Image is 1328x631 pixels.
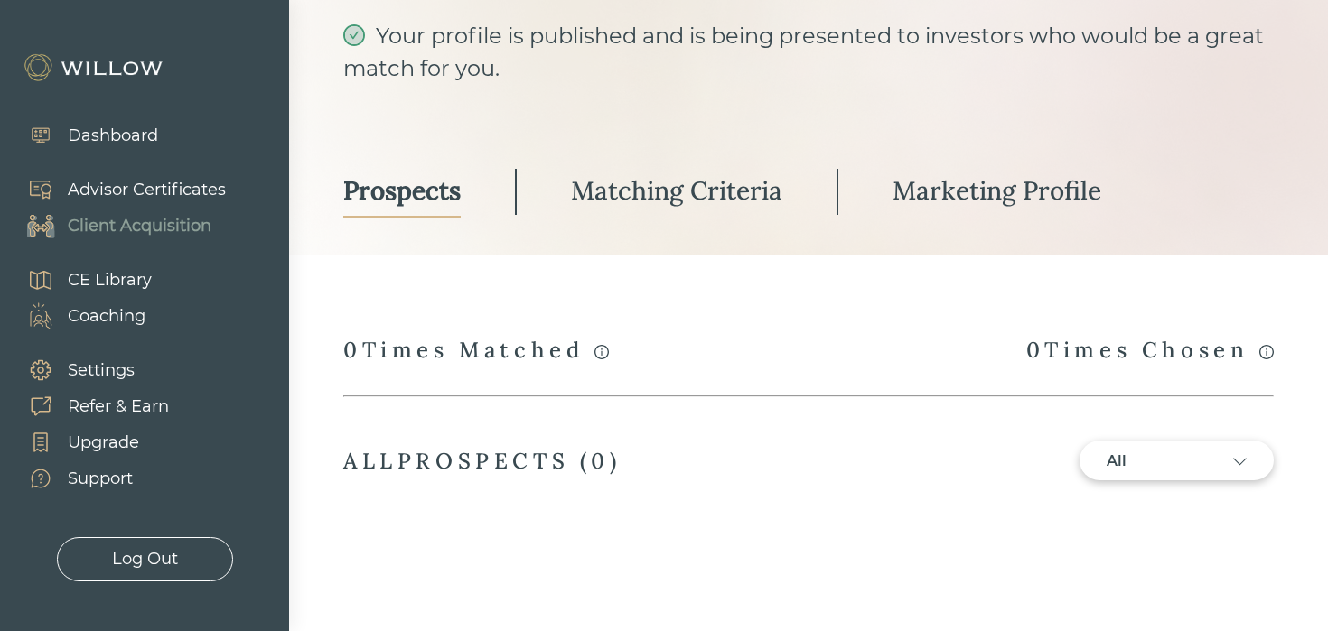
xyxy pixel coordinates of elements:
span: check-circle [343,24,365,46]
div: Advisor Certificates [68,178,226,202]
div: Client Acquisition [68,214,211,238]
div: All [1107,450,1179,472]
span: info-circle [1259,345,1274,359]
div: Log Out [112,547,178,571]
a: Dashboard [9,117,158,153]
div: Settings [68,358,135,383]
a: Settings [9,352,169,388]
div: Refer & Earn [68,394,169,419]
span: info-circle [594,345,609,359]
img: Willow [23,53,167,82]
div: Prospects [343,174,461,207]
a: Matching Criteria [571,165,782,218]
div: Coaching [68,304,145,329]
div: Your profile is published and is being presented to investors who would be a great match for you. [343,20,1274,117]
div: 0 Times Chosen [1026,336,1274,367]
div: Upgrade [68,431,139,455]
a: Coaching [9,298,152,334]
a: Upgrade [9,424,169,460]
a: Prospects [343,165,461,218]
a: Marketing Profile [893,165,1101,218]
div: Matching Criteria [571,174,782,207]
div: Support [68,467,133,491]
a: Advisor Certificates [9,172,226,208]
div: CE Library [68,268,152,292]
div: 0 Times Matched [343,336,609,367]
div: Marketing Profile [893,174,1101,207]
div: ALL PROSPECTS ( 0 ) [343,447,622,475]
a: CE Library [9,262,152,298]
a: Client Acquisition [9,208,226,244]
a: Refer & Earn [9,388,169,424]
div: Dashboard [68,124,158,148]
